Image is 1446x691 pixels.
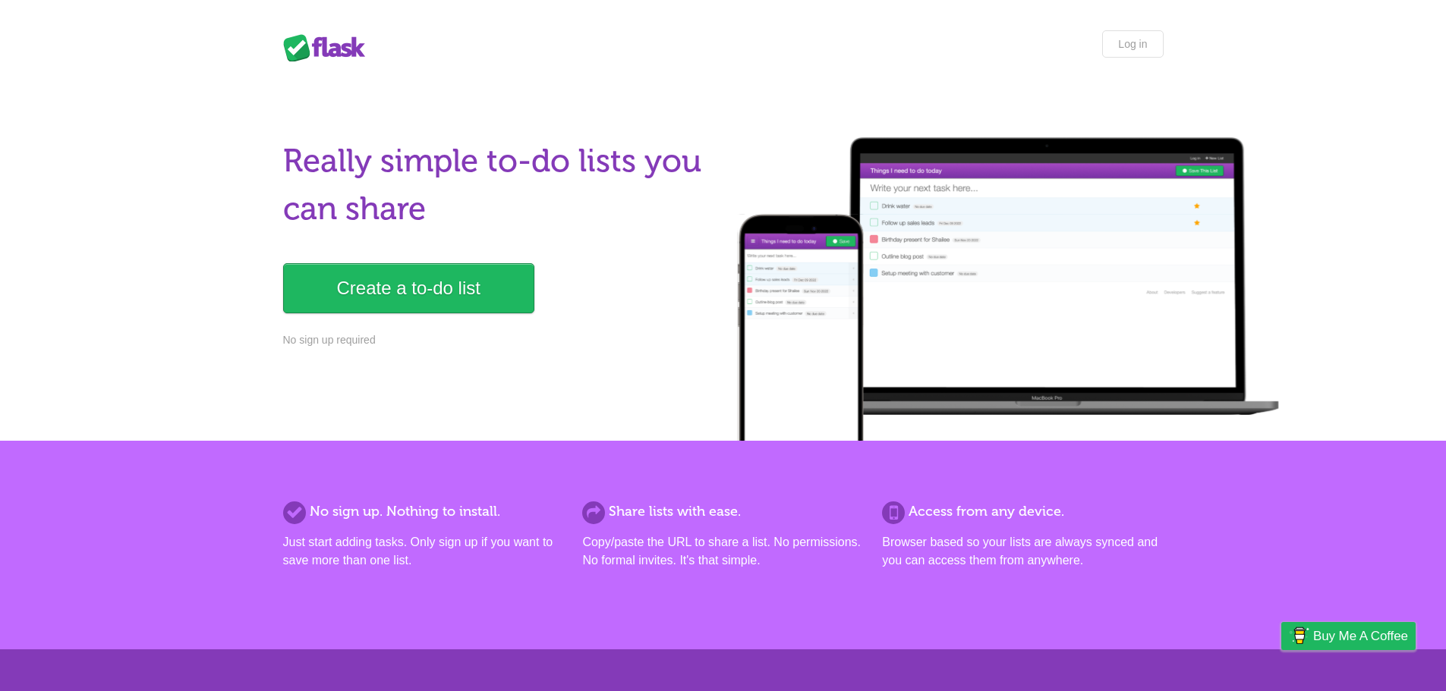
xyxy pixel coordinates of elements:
span: Buy me a coffee [1313,623,1408,649]
p: Just start adding tasks. Only sign up if you want to save more than one list. [283,533,564,570]
div: Flask Lists [283,34,374,61]
a: Create a to-do list [283,263,534,313]
h2: Share lists with ease. [582,501,863,522]
h2: Access from any device. [882,501,1163,522]
h1: Really simple to-do lists you can share [283,137,714,233]
p: No sign up required [283,332,714,348]
img: Buy me a coffee [1289,623,1309,649]
p: Copy/paste the URL to share a list. No permissions. No formal invites. It's that simple. [582,533,863,570]
a: Buy me a coffee [1281,622,1416,650]
a: Log in [1102,30,1163,58]
h2: No sign up. Nothing to install. [283,501,564,522]
p: Browser based so your lists are always synced and you can access them from anywhere. [882,533,1163,570]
